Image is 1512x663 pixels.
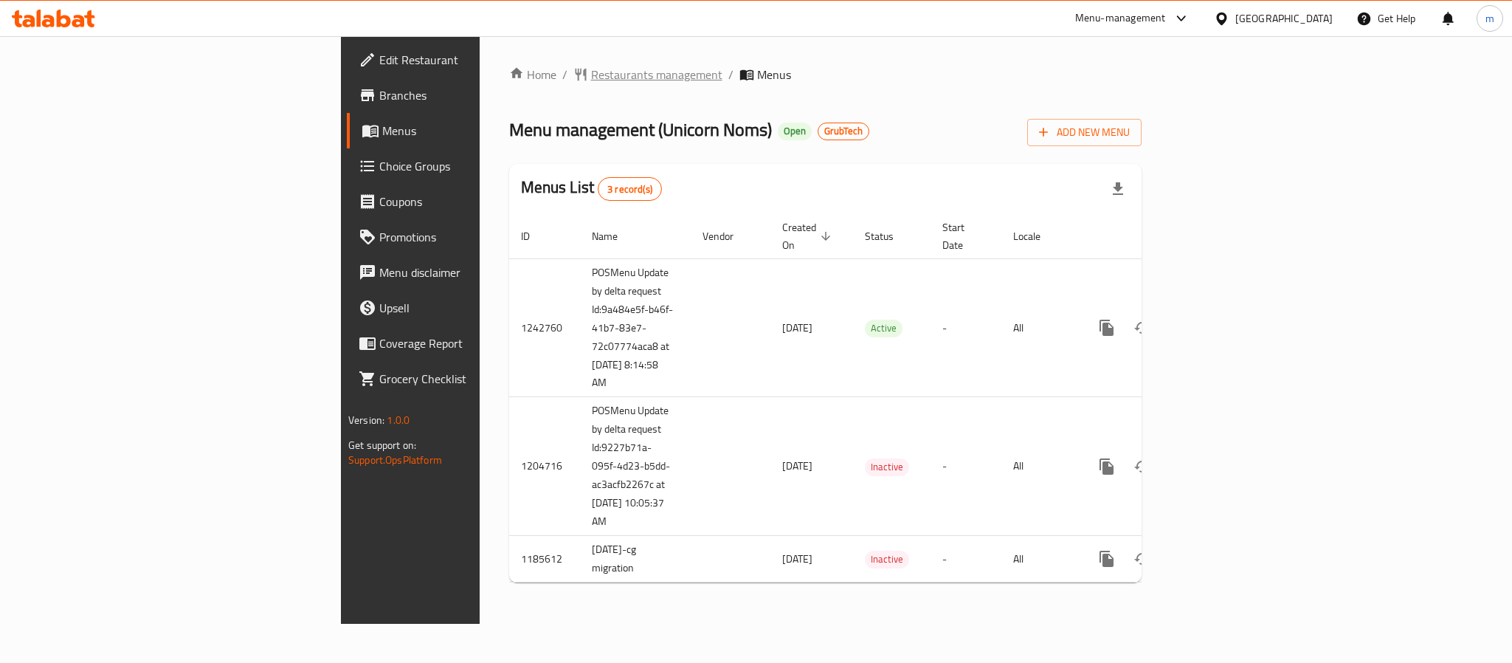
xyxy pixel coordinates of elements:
[379,299,581,317] span: Upsell
[1125,449,1160,484] button: Change Status
[347,361,593,396] a: Grocery Checklist
[580,397,691,536] td: POSMenu Update by delta request Id:9227b71a-095f-4d23-b5dd-ac3acfb2267c at [DATE] 10:05:37 AM
[347,219,593,255] a: Promotions
[782,549,812,568] span: [DATE]
[347,78,593,113] a: Branches
[573,66,722,83] a: Restaurants management
[1013,227,1060,245] span: Locale
[521,227,549,245] span: ID
[931,536,1001,583] td: -
[865,458,909,476] div: Inactive
[348,450,442,470] a: Support.OpsPlatform
[379,86,581,104] span: Branches
[1089,310,1125,346] button: more
[580,536,691,583] td: [DATE]-cg migration
[778,125,812,137] span: Open
[1075,10,1166,27] div: Menu-management
[931,258,1001,397] td: -
[1001,397,1077,536] td: All
[347,290,593,326] a: Upsell
[592,227,637,245] span: Name
[782,456,812,475] span: [DATE]
[728,66,733,83] li: /
[348,436,416,455] span: Get support on:
[1125,310,1160,346] button: Change Status
[1089,449,1125,484] button: more
[509,113,772,146] span: Menu management ( Unicorn Noms )
[347,184,593,219] a: Coupons
[782,219,835,254] span: Created On
[348,410,384,430] span: Version:
[1089,541,1125,577] button: more
[942,219,984,254] span: Start Date
[931,397,1001,536] td: -
[1125,541,1160,577] button: Change Status
[598,182,661,196] span: 3 record(s)
[865,551,909,568] span: Inactive
[703,227,753,245] span: Vendor
[1235,10,1333,27] div: [GEOGRAPHIC_DATA]
[387,410,410,430] span: 1.0.0
[1077,214,1243,259] th: Actions
[1001,536,1077,583] td: All
[379,51,581,69] span: Edit Restaurant
[347,148,593,184] a: Choice Groups
[379,228,581,246] span: Promotions
[379,157,581,175] span: Choice Groups
[379,193,581,210] span: Coupons
[382,122,581,140] span: Menus
[509,214,1243,583] table: enhanced table
[591,66,722,83] span: Restaurants management
[778,123,812,140] div: Open
[1027,119,1142,146] button: Add New Menu
[1039,123,1130,142] span: Add New Menu
[782,318,812,337] span: [DATE]
[865,320,902,337] span: Active
[865,458,909,475] span: Inactive
[379,370,581,388] span: Grocery Checklist
[1485,10,1494,27] span: m
[379,264,581,281] span: Menu disclaimer
[865,227,913,245] span: Status
[818,125,869,137] span: GrubTech
[509,66,1142,83] nav: breadcrumb
[1100,171,1136,207] div: Export file
[347,113,593,148] a: Menus
[598,177,662,201] div: Total records count
[580,258,691,397] td: POSMenu Update by delta request Id:9a484e5f-b46f-41b7-83e7-72c07774aca8 at [DATE] 8:14:58 AM
[347,42,593,78] a: Edit Restaurant
[757,66,791,83] span: Menus
[379,334,581,352] span: Coverage Report
[347,326,593,361] a: Coverage Report
[521,176,662,201] h2: Menus List
[347,255,593,290] a: Menu disclaimer
[1001,258,1077,397] td: All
